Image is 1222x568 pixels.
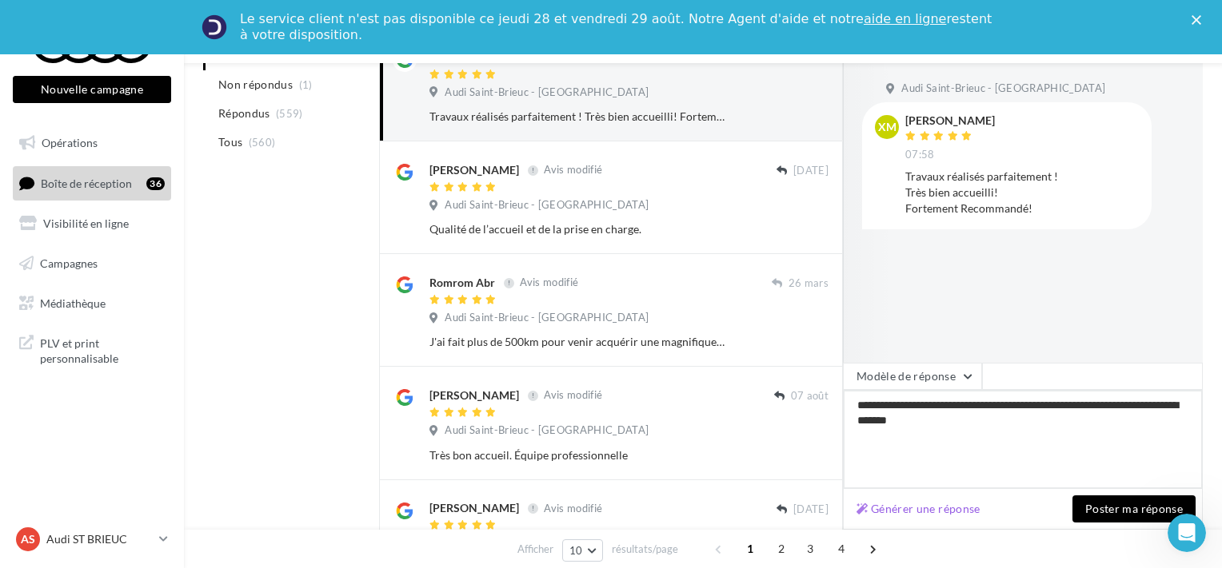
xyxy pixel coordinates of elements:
[429,109,725,125] div: Travaux réalisés parfaitement ! Très bien accueilli! Fortement Recommandé!
[40,332,165,367] span: PLV et print personnalisable
[10,166,174,201] a: Boîte de réception36
[445,198,649,213] span: Audi Saint-Brieuc - [GEOGRAPHIC_DATA]
[429,387,519,403] div: [PERSON_NAME]
[544,389,602,402] span: Avis modifié
[299,78,313,91] span: (1)
[445,423,649,438] span: Audi Saint-Brieuc - [GEOGRAPHIC_DATA]
[544,502,602,514] span: Avis modifié
[850,499,987,518] button: Générer une réponse
[276,107,303,120] span: (559)
[429,162,519,178] div: [PERSON_NAME]
[42,136,98,149] span: Opérations
[202,14,227,40] img: Profile image for Service-Client
[793,502,829,517] span: [DATE]
[737,536,763,562] span: 1
[240,11,995,43] div: Le service client n'est pas disponible ce jeudi 28 et vendredi 29 août. Notre Agent d'aide et not...
[445,85,649,100] span: Audi Saint-Brieuc - [GEOGRAPHIC_DATA]
[1168,514,1206,552] iframe: Intercom live chat
[905,115,995,126] div: [PERSON_NAME]
[569,544,583,557] span: 10
[562,539,603,562] button: 10
[429,500,519,516] div: [PERSON_NAME]
[905,148,935,162] span: 07:58
[445,311,649,325] span: Audi Saint-Brieuc - [GEOGRAPHIC_DATA]
[901,81,1105,96] span: Audi Saint-Brieuc - [GEOGRAPHIC_DATA]
[46,531,153,547] p: Audi ST BRIEUC
[769,536,794,562] span: 2
[21,531,35,547] span: AS
[218,134,242,150] span: Tous
[10,126,174,160] a: Opérations
[13,524,171,554] a: AS Audi ST BRIEUC
[793,164,829,178] span: [DATE]
[791,389,829,403] span: 07 août
[612,542,678,557] span: résultats/page
[10,207,174,240] a: Visibilité en ligne
[40,296,106,309] span: Médiathèque
[797,536,823,562] span: 3
[829,536,854,562] span: 4
[10,287,174,320] a: Médiathèque
[40,256,98,270] span: Campagnes
[429,447,725,463] div: Très bon accueil. Équipe professionnelle
[1192,14,1208,24] div: Fermer
[249,136,276,149] span: (560)
[10,326,174,373] a: PLV et print personnalisable
[218,77,293,93] span: Non répondus
[905,169,1139,216] div: Travaux réalisés parfaitement ! Très bien accueilli! Fortement Recommandé!
[1072,495,1196,522] button: Poster ma réponse
[13,76,171,103] button: Nouvelle campagne
[864,11,946,26] a: aide en ligne
[843,363,982,390] button: Modèle de réponse
[43,216,129,230] span: Visibilité en ligne
[218,105,270,121] span: Répondus
[544,164,602,177] span: Avis modifié
[429,275,495,291] div: Romrom Abr
[429,221,725,237] div: Qualité de l’accueil et de la prise en charge.
[520,276,578,289] span: Avis modifié
[146,177,165,190] div: 36
[789,276,829,291] span: 26 mars
[429,334,725,350] div: J'ai fait plus de 500km pour venir acquérir une magnifique e-tron GT et je ne regrette vraiment p...
[878,119,897,135] span: XM
[517,542,553,557] span: Afficher
[41,176,132,189] span: Boîte de réception
[10,247,174,280] a: Campagnes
